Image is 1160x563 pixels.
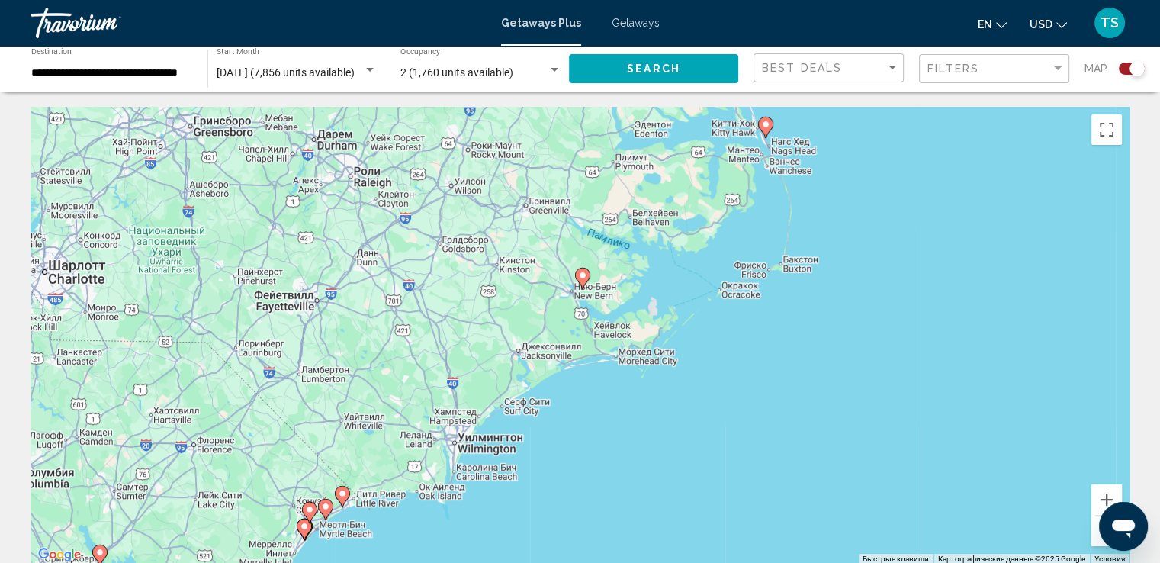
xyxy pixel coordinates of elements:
[1091,484,1122,515] button: Увеличить
[1099,502,1148,551] iframe: Кнопка запуска окна обмена сообщениями
[1030,13,1067,35] button: Change currency
[919,53,1069,85] button: Filter
[1091,516,1122,546] button: Уменьшить
[400,66,513,79] span: 2 (1,760 units available)
[938,555,1085,563] span: Картографические данные ©2025 Google
[762,62,842,74] span: Best Deals
[1101,15,1119,31] span: TS
[1091,114,1122,145] button: Включить полноэкранный режим
[978,13,1007,35] button: Change language
[927,63,979,75] span: Filters
[1030,18,1052,31] span: USD
[627,63,680,76] span: Search
[217,66,355,79] span: [DATE] (7,856 units available)
[612,17,660,29] a: Getaways
[1094,555,1125,563] a: Условия
[569,54,738,82] button: Search
[1090,7,1129,39] button: User Menu
[762,62,899,75] mat-select: Sort by
[978,18,992,31] span: en
[501,17,581,29] a: Getaways Plus
[1084,58,1107,79] span: Map
[31,8,486,38] a: Travorium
